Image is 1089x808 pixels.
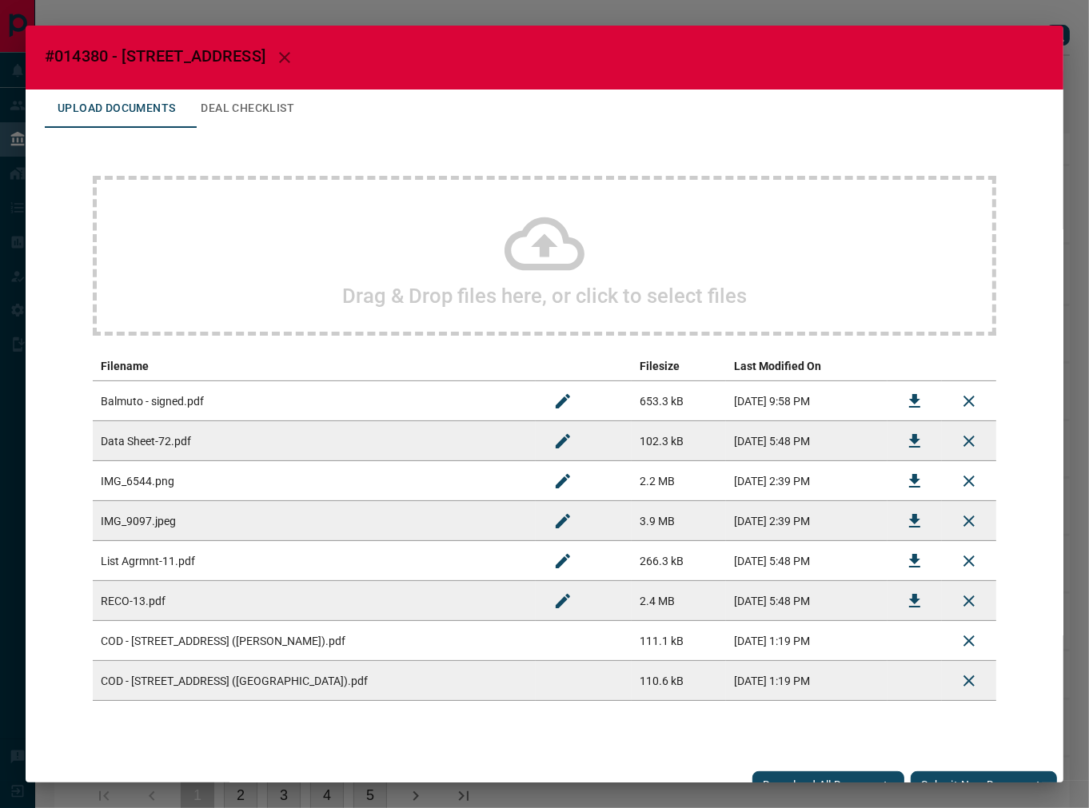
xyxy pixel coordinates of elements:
td: Balmuto - signed.pdf [93,381,536,421]
td: [DATE] 9:58 PM [726,381,888,421]
td: [DATE] 1:19 PM [726,621,888,661]
td: RECO-13.pdf [93,581,536,621]
button: Rename [544,502,582,540]
span: #014380 - [STREET_ADDRESS] [45,46,265,66]
button: Remove File [950,382,988,420]
td: 3.9 MB [632,501,725,541]
th: Filesize [632,352,725,381]
td: 2.4 MB [632,581,725,621]
h2: Drag & Drop files here, or click to select files [342,284,747,308]
button: Download All Documents [752,771,904,798]
button: Remove File [950,502,988,540]
button: Rename [544,382,582,420]
button: Rename [544,542,582,580]
td: 266.3 kB [632,541,725,581]
td: 2.2 MB [632,461,725,501]
th: Filename [93,352,536,381]
th: Last Modified On [726,352,888,381]
button: Remove File [950,582,988,620]
td: [DATE] 5:48 PM [726,421,888,461]
button: Download [896,422,934,460]
td: 653.3 kB [632,381,725,421]
button: Delete [950,622,988,660]
td: [DATE] 5:48 PM [726,541,888,581]
button: Download [896,502,934,540]
td: [DATE] 2:39 PM [726,501,888,541]
button: Remove File [950,542,988,580]
td: IMG_9097.jpeg [93,501,536,541]
td: IMG_6544.png [93,461,536,501]
button: Upload Documents [45,90,188,128]
button: Remove File [950,422,988,460]
td: 111.1 kB [632,621,725,661]
button: Remove File [950,462,988,500]
td: [DATE] 1:19 PM [726,661,888,701]
td: 110.6 kB [632,661,725,701]
button: Deal Checklist [188,90,307,128]
button: Download [896,542,934,580]
button: Delete [950,662,988,700]
td: List Agrmnt-11.pdf [93,541,536,581]
button: Download [896,582,934,620]
button: Submit new documents [911,771,1057,798]
button: Rename [544,422,582,460]
button: Download [896,462,934,500]
div: Drag & Drop files here, or click to select files [93,176,996,336]
button: Rename [544,462,582,500]
th: edit column [536,352,632,381]
td: [DATE] 2:39 PM [726,461,888,501]
th: delete file action column [942,352,996,381]
td: COD - [STREET_ADDRESS] ([GEOGRAPHIC_DATA]).pdf [93,661,536,701]
td: COD - [STREET_ADDRESS] ([PERSON_NAME]).pdf [93,621,536,661]
td: 102.3 kB [632,421,725,461]
button: Download [896,382,934,420]
td: Data Sheet-72.pdf [93,421,536,461]
td: [DATE] 5:48 PM [726,581,888,621]
button: Rename [544,582,582,620]
th: download action column [888,352,942,381]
